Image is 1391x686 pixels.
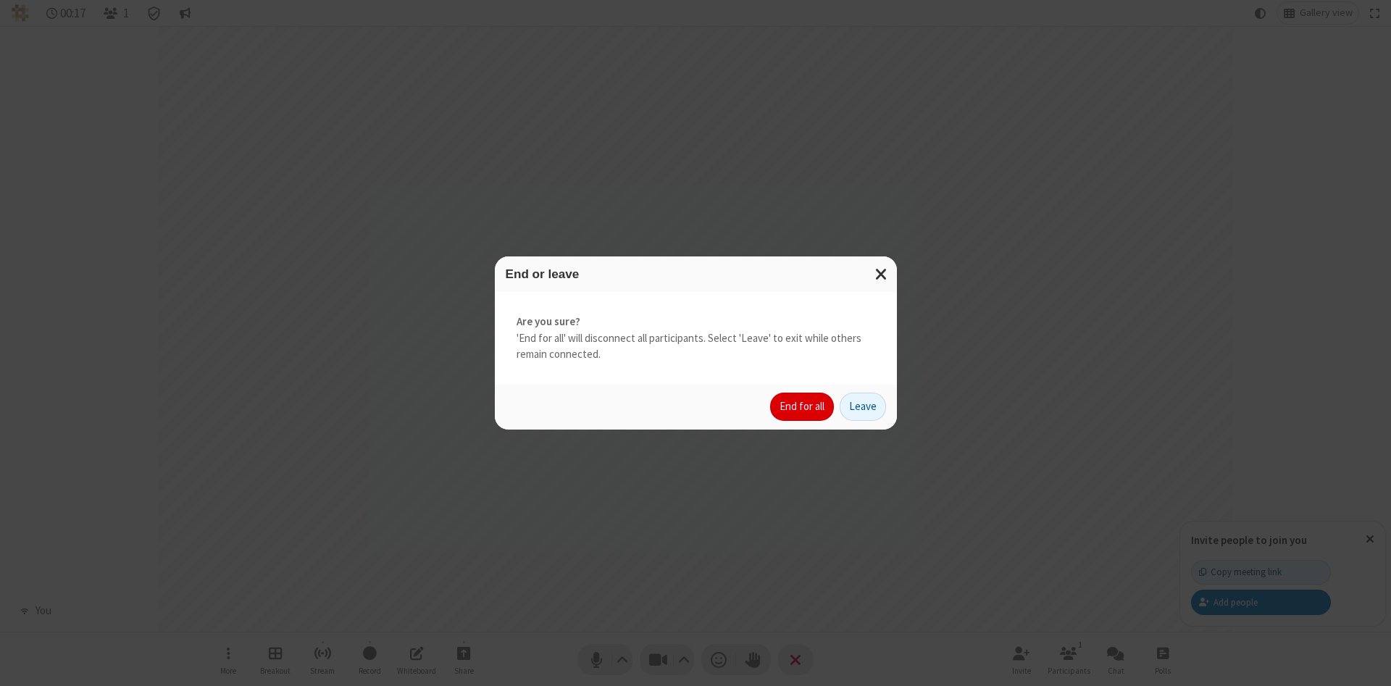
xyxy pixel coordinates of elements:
strong: Are you sure? [517,314,875,330]
button: Close modal [866,256,897,292]
h3: End or leave [506,267,886,281]
button: End for all [770,393,834,422]
button: Leave [840,393,886,422]
div: 'End for all' will disconnect all participants. Select 'Leave' to exit while others remain connec... [495,292,897,385]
